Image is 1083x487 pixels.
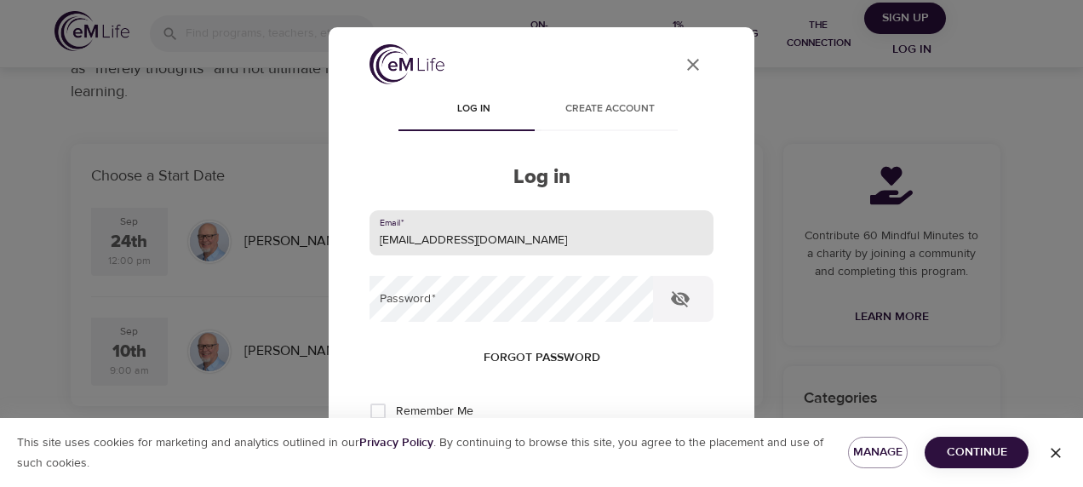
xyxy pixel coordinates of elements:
[477,342,607,374] button: Forgot password
[370,165,713,190] h2: Log in
[938,442,1015,463] span: Continue
[862,442,894,463] span: Manage
[359,435,433,450] b: Privacy Policy
[552,100,668,118] span: Create account
[484,347,600,369] span: Forgot password
[673,44,713,85] button: close
[370,90,713,131] div: disabled tabs example
[370,44,444,84] img: logo
[396,403,473,421] span: Remember Me
[415,100,531,118] span: Log in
